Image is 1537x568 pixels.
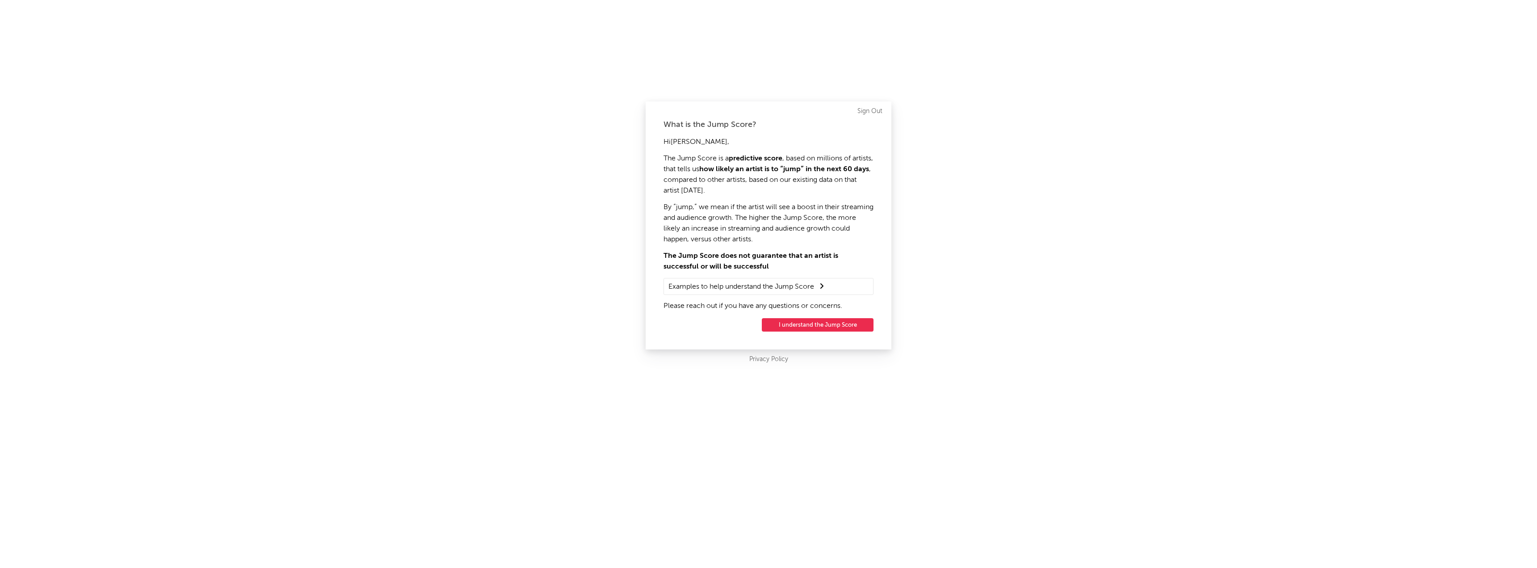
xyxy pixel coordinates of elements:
summary: Examples to help understand the Jump Score [668,281,869,292]
p: Please reach out if you have any questions or concerns. [664,301,873,311]
div: What is the Jump Score? [664,119,873,130]
strong: how likely an artist is to “jump” in the next 60 days [699,166,869,173]
strong: The Jump Score does not guarantee that an artist is successful or will be successful [664,252,838,270]
p: The Jump Score is a , based on millions of artists, that tells us , compared to other artists, ba... [664,153,873,196]
p: By “jump,” we mean if the artist will see a boost in their streaming and audience growth. The hig... [664,202,873,245]
a: Privacy Policy [749,354,788,365]
button: I understand the Jump Score [762,318,873,332]
p: Hi [PERSON_NAME] , [664,137,873,147]
a: Sign Out [857,106,882,117]
strong: predictive score [729,155,782,162]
